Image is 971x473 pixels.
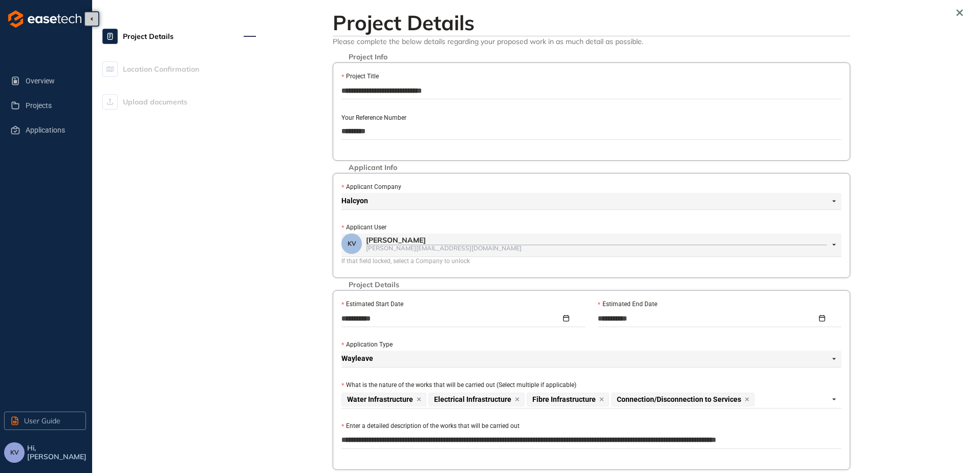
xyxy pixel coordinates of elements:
[341,313,561,324] input: Estimated Start Date
[24,415,60,426] span: User Guide
[341,223,386,232] label: Applicant User
[341,340,393,350] label: Application Type
[347,396,413,403] span: Water Infrastructure
[123,92,187,112] span: Upload documents
[10,449,19,456] span: KV
[341,113,406,123] label: Your Reference Number
[26,95,78,116] span: Projects
[341,432,841,448] textarea: Enter a detailed description of the works that will be carried out
[343,163,402,172] span: Applicant Info
[123,59,199,79] span: Location Confirmation
[341,299,403,309] label: Estimated Start Date
[341,72,379,81] label: Project Title
[341,256,841,266] div: If that field locked, select a Company to unlock
[8,10,81,28] img: logo
[341,193,836,209] span: Halcyon
[341,380,576,390] label: What is the nature of the works that will be carried out (Select multiple if applicable)
[343,281,404,289] span: Project Details
[343,53,393,61] span: Project Info
[123,26,174,47] span: Project Details
[333,10,850,35] h2: Project Details
[341,421,520,431] label: Enter a detailed description of the works that will be carried out
[26,120,78,140] span: Applications
[4,442,25,463] button: KV
[527,393,609,406] span: Fibre Infrastructure
[341,83,841,98] input: Project Title
[333,36,850,46] span: Please complete the below details regarding your proposed work in as much detail as possible.
[598,313,817,324] input: Estimated End Date
[598,299,657,309] label: Estimated End Date
[4,412,86,430] button: User Guide
[532,396,596,403] span: Fibre Infrastructure
[341,351,836,367] span: Wayleave
[26,71,78,91] span: Overview
[341,182,401,192] label: Applicant Company
[341,123,841,139] input: Your Reference Number
[366,245,827,251] div: [PERSON_NAME][EMAIL_ADDRESS][DOMAIN_NAME]
[366,236,827,245] div: [PERSON_NAME]
[611,393,754,406] span: Connection/Disconnection to Services
[348,240,356,247] span: KV
[434,396,511,403] span: Electrical Infrastructure
[428,393,525,406] span: Electrical Infrastructure
[27,444,88,461] span: Hi, [PERSON_NAME]
[617,396,741,403] span: Connection/Disconnection to Services
[341,393,426,406] span: Water Infrastructure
